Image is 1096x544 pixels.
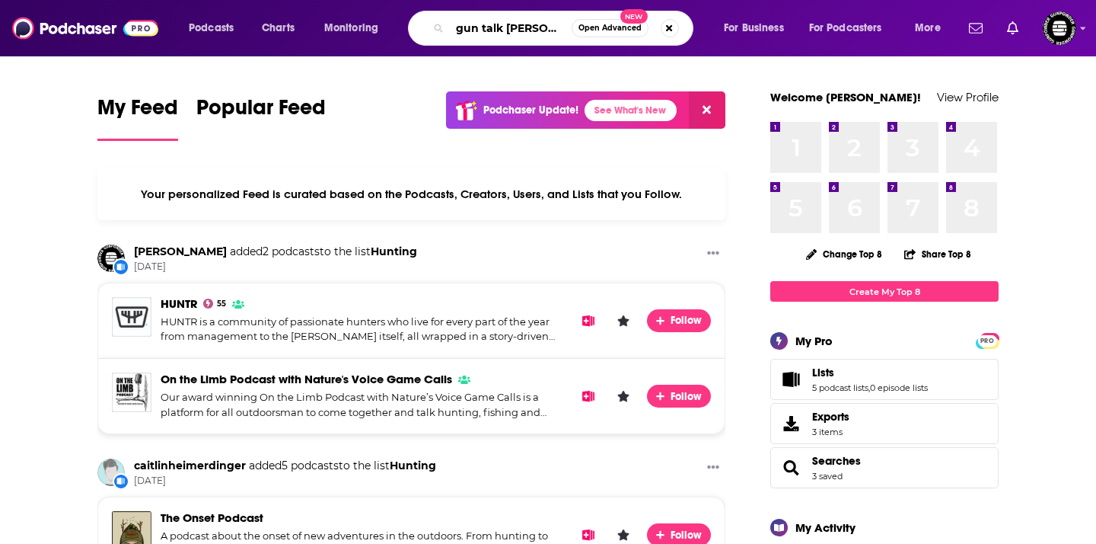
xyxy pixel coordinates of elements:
button: open menu [178,16,253,40]
a: On the Limb Podcast with Nature's Voice Game Calls [161,372,452,386]
a: View Profile [937,90,999,104]
a: 5 podcast lists [812,382,868,393]
button: Show More Button [701,459,725,478]
a: Charts [252,16,304,40]
a: My Feed [97,94,178,141]
span: [DATE] [134,261,417,274]
span: Follow [671,314,703,327]
span: Popular Feed [196,94,326,130]
span: Lists [770,359,999,400]
a: Karina Sabol [134,245,227,258]
button: Follow [647,385,711,408]
div: Your personalized Feed is curated based on the Podcasts, Creators, Users, and Lists that you Follow. [97,168,725,220]
button: open menu [314,16,398,40]
div: My Pro [795,334,833,348]
a: Hunting [371,245,417,258]
button: Add to List [577,309,600,332]
a: Welcome [PERSON_NAME]! [770,90,921,104]
h3: to the list [134,459,436,473]
span: PRO [978,335,996,347]
button: Change Top 8 [797,245,891,264]
span: Follow [671,390,703,403]
span: Exports [812,410,849,424]
img: HUNTR [112,297,151,337]
p: Podchaser Update! [483,104,578,117]
button: Share Top 8 [903,239,972,269]
span: added 5 podcasts [249,459,339,472]
a: PRO [978,334,996,346]
span: For Podcasters [809,18,882,39]
div: New List [113,258,129,275]
a: Lists [812,366,928,379]
button: open menu [713,16,803,40]
div: Search podcasts, credits, & more... [422,11,708,46]
div: My Activity [795,520,855,535]
a: Exports [770,403,999,444]
button: Open AdvancedNew [572,19,648,37]
span: Logged in as KarinaSabol [1043,11,1076,45]
span: 3 items [812,427,849,437]
input: Search podcasts, credits, & more... [450,16,572,40]
a: Searches [812,454,861,468]
img: caitlinheimerdinger [97,459,125,486]
button: Add to List [577,385,600,408]
span: [DATE] [134,475,436,488]
h3: to the list [134,245,417,259]
span: New [620,9,648,24]
button: open menu [799,16,904,40]
span: 55 [217,301,226,307]
span: For Business [724,18,784,39]
a: Hunting [390,459,436,472]
a: HUNTR [161,296,197,311]
div: Our award winning On the Limb Podcast with Nature’s Voice Game Calls is a platform for all outdoo... [161,390,565,420]
a: See What's New [585,100,677,121]
img: On the Limb Podcast with Nature's Voice Game Calls [112,373,151,412]
a: Show notifications dropdown [963,15,989,41]
span: Exports [776,413,806,434]
a: Show notifications dropdown [1001,15,1024,41]
button: Leave a Rating [612,309,635,332]
a: 55 [203,299,226,309]
a: 3 saved [812,471,843,482]
img: Karina Sabol [97,245,125,272]
button: open menu [904,16,960,40]
div: HUNTR is a community of passionate hunters who live for every part of the year from management to... [161,315,565,344]
span: , [868,382,870,393]
img: User Profile [1043,11,1076,45]
span: added 2 podcasts [230,245,320,258]
button: Show More Button [701,245,725,264]
span: Searches [770,447,999,488]
a: Searches [776,457,806,478]
span: Charts [262,18,295,39]
div: New List [113,473,129,490]
a: 0 episode lists [870,382,928,393]
span: Follow [671,529,703,542]
span: My Feed [97,94,178,130]
span: Open Advanced [578,24,642,32]
a: caitlinheimerdinger [134,459,246,472]
button: Show profile menu [1043,11,1076,45]
span: Podcasts [189,18,234,39]
a: Lists [776,369,806,390]
img: Podchaser - Follow, Share and Rate Podcasts [12,14,158,43]
a: Popular Feed [196,94,326,141]
button: Leave a Rating [612,385,635,408]
a: The Onset Podcast [161,510,263,525]
span: Monitoring [324,18,378,39]
span: More [915,18,941,39]
button: Follow [647,309,711,332]
a: Create My Top 8 [770,281,999,302]
span: Lists [812,366,834,379]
